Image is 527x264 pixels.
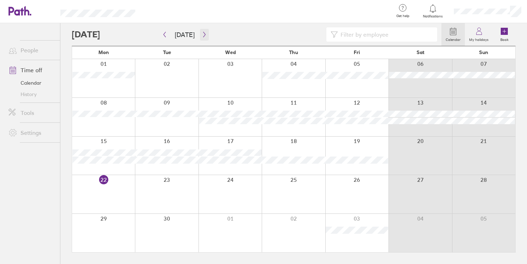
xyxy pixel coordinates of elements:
[3,63,60,77] a: Time off
[98,49,109,55] span: Mon
[465,36,493,42] label: My holidays
[163,49,171,55] span: Tue
[391,14,414,18] span: Get help
[441,23,465,46] a: Calendar
[3,89,60,100] a: History
[441,36,465,42] label: Calendar
[496,36,513,42] label: Book
[422,14,445,19] span: Notifications
[479,49,488,55] span: Sun
[465,23,493,46] a: My holidays
[354,49,360,55] span: Fri
[417,49,424,55] span: Sat
[225,49,236,55] span: Wed
[289,49,298,55] span: Thu
[422,4,445,19] a: Notifications
[338,28,433,41] input: Filter by employee
[3,106,60,120] a: Tools
[493,23,516,46] a: Book
[169,29,200,41] button: [DATE]
[3,43,60,57] a: People
[3,77,60,89] a: Calendar
[3,126,60,140] a: Settings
